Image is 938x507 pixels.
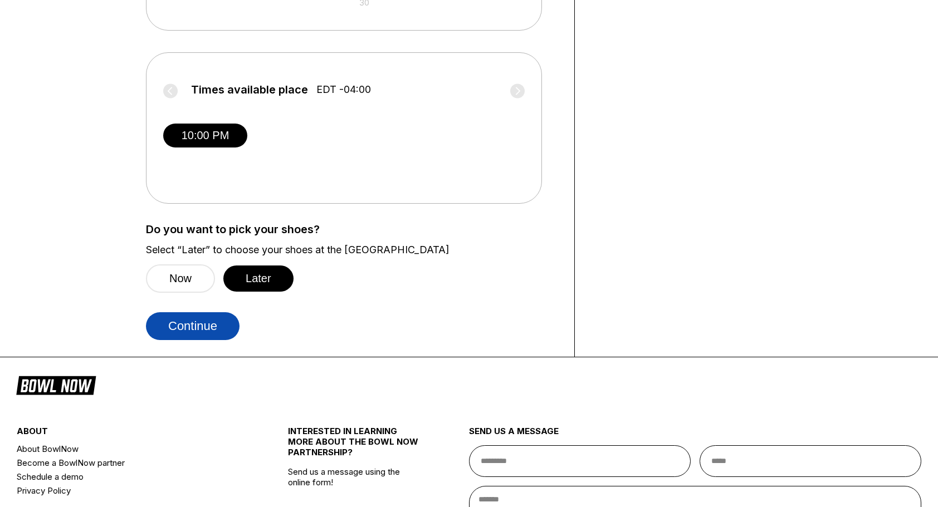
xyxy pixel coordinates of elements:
span: EDT -04:00 [316,83,371,96]
label: Select “Later” to choose your shoes at the [GEOGRAPHIC_DATA] [146,244,558,256]
div: INTERESTED IN LEARNING MORE ABOUT THE BOWL NOW PARTNERSHIP? [288,426,424,466]
button: Now [146,264,215,293]
button: Continue [146,312,240,340]
span: Times available place [191,83,308,96]
label: Do you want to pick your shoes? [146,223,558,235]
div: send us a message [469,426,921,445]
a: Privacy Policy [17,484,243,498]
button: Later [223,265,294,292]
a: Become a BowlNow partner [17,456,243,470]
a: About BowlNow [17,442,243,456]
div: about [17,426,243,442]
a: Schedule a demo [17,470,243,484]
button: 10:00 PM [163,124,247,147]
